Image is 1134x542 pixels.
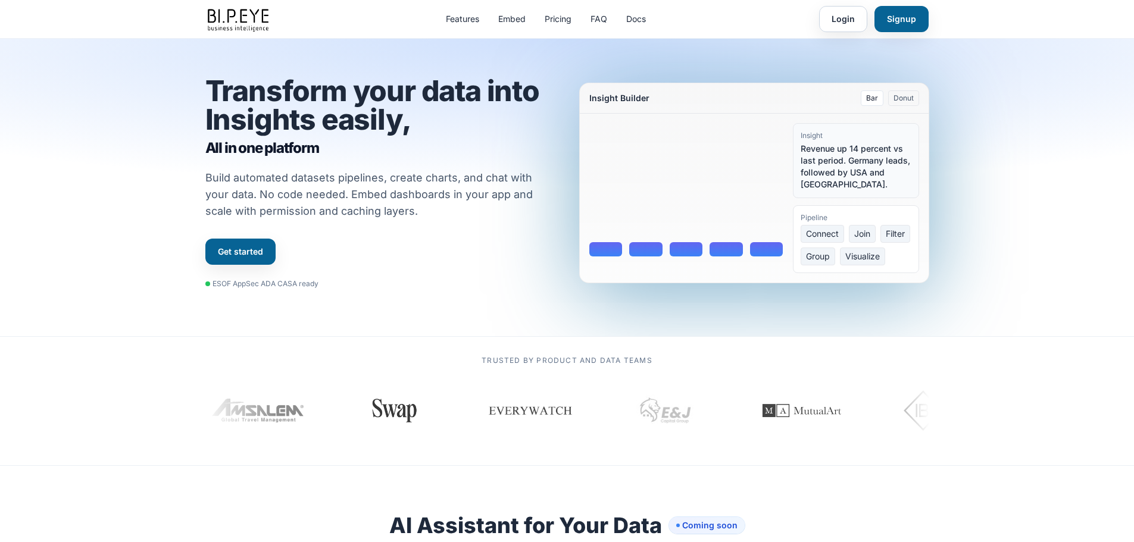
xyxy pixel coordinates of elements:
[204,399,298,422] img: Amsalem
[589,92,649,104] div: Insight Builder
[801,225,844,243] span: Connect
[205,77,555,158] h1: Transform your data into Insights easily,
[801,131,911,140] div: Insight
[801,213,911,223] div: Pipeline
[589,123,783,256] div: Bar chart
[896,387,963,434] img: IBI
[801,247,835,265] span: Group
[359,399,414,422] img: Swap
[626,13,646,25] a: Docs
[629,381,688,440] img: EJ Capital
[591,13,607,25] a: FAQ
[819,6,867,32] a: Login
[205,239,276,265] a: Get started
[849,225,876,243] span: Join
[741,381,848,440] img: MutualArt
[840,247,885,265] span: Visualize
[205,6,273,33] img: bipeye-logo
[205,139,555,158] span: All in one platform
[446,13,479,25] a: Features
[545,13,571,25] a: Pricing
[480,393,566,428] img: Everywatch
[861,90,883,106] button: Bar
[801,143,911,190] div: Revenue up 14 percent vs last period. Germany leads, followed by USA and [GEOGRAPHIC_DATA].
[389,513,745,537] h2: AI Assistant for Your Data
[205,279,318,289] div: ESOF AppSec ADA CASA ready
[669,517,745,534] span: Coming soon
[888,90,919,106] button: Donut
[880,225,910,243] span: Filter
[498,13,526,25] a: Embed
[205,170,548,220] p: Build automated datasets pipelines, create charts, and chat with your data. No code needed. Embed...
[874,6,929,32] a: Signup
[205,356,929,365] p: Trusted by product and data teams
